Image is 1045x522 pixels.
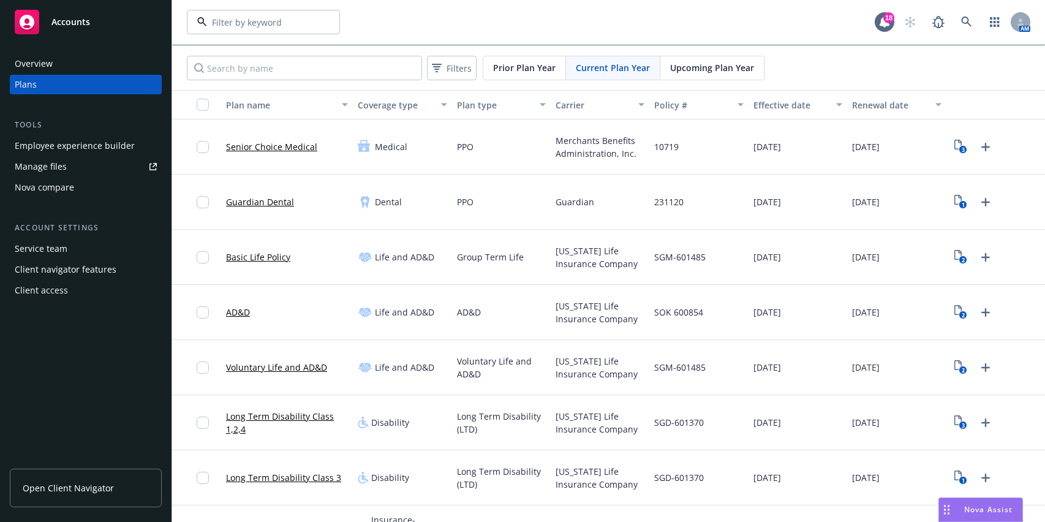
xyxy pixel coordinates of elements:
[197,472,209,484] input: Toggle Row Selected
[197,196,209,208] input: Toggle Row Selected
[852,416,880,429] span: [DATE]
[670,61,754,74] span: Upcoming Plan Year
[197,417,209,429] input: Toggle Row Selected
[951,192,971,212] a: View Plan Documents
[898,10,922,34] a: Start snowing
[976,468,995,488] a: Upload Plan Documents
[10,260,162,279] a: Client navigator features
[457,306,481,319] span: AD&D
[15,157,67,176] div: Manage files
[556,195,594,208] span: Guardian
[883,12,894,23] div: 18
[753,99,829,112] div: Effective date
[951,413,971,433] a: View Plan Documents
[954,10,979,34] a: Search
[976,303,995,322] a: Upload Plan Documents
[375,140,407,153] span: Medical
[447,62,472,75] span: Filters
[197,141,209,153] input: Toggle Row Selected
[371,416,409,429] span: Disability
[10,239,162,259] a: Service team
[753,306,781,319] span: [DATE]
[654,195,684,208] span: 231120
[962,422,965,429] text: 3
[15,75,37,94] div: Plans
[976,413,995,433] a: Upload Plan Documents
[375,195,402,208] span: Dental
[375,251,434,263] span: Life and AD&D
[951,248,971,267] a: View Plan Documents
[15,239,67,259] div: Service team
[654,140,679,153] span: 10719
[654,471,704,484] span: SGD-601370
[10,75,162,94] a: Plans
[556,99,631,112] div: Carrier
[429,59,474,77] span: Filters
[10,54,162,74] a: Overview
[852,99,927,112] div: Renewal date
[962,477,965,485] text: 1
[556,465,644,491] span: [US_STATE] Life Insurance Company
[556,300,644,325] span: [US_STATE] Life Insurance Company
[457,140,473,153] span: PPO
[358,99,433,112] div: Coverage type
[226,306,250,319] a: AD&D
[976,358,995,377] a: Upload Plan Documents
[371,471,409,484] span: Disability
[226,361,327,374] a: Voluntary Life and AD&D
[226,251,290,263] a: Basic Life Policy
[983,10,1007,34] a: Switch app
[976,137,995,157] a: Upload Plan Documents
[551,90,649,119] button: Carrier
[23,482,114,494] span: Open Client Navigator
[51,17,90,27] span: Accounts
[951,137,971,157] a: View Plan Documents
[457,410,546,436] span: Long Term Disability (LTD)
[556,244,644,270] span: [US_STATE] Life Insurance Company
[852,471,880,484] span: [DATE]
[926,10,951,34] a: Report a Bug
[654,361,706,374] span: SGM-601485
[749,90,847,119] button: Effective date
[852,140,880,153] span: [DATE]
[15,178,74,197] div: Nova compare
[427,56,477,80] button: Filters
[753,251,781,263] span: [DATE]
[556,410,644,436] span: [US_STATE] Life Insurance Company
[976,248,995,267] a: Upload Plan Documents
[649,90,748,119] button: Policy #
[457,465,546,491] span: Long Term Disability (LTD)
[10,119,162,131] div: Tools
[852,195,880,208] span: [DATE]
[938,497,1023,522] button: Nova Assist
[457,99,532,112] div: Plan type
[951,303,971,322] a: View Plan Documents
[15,136,135,156] div: Employee experience builder
[15,54,53,74] div: Overview
[226,195,294,208] a: Guardian Dental
[753,140,781,153] span: [DATE]
[951,468,971,488] a: View Plan Documents
[197,361,209,374] input: Toggle Row Selected
[375,306,434,319] span: Life and AD&D
[962,256,965,264] text: 2
[753,195,781,208] span: [DATE]
[197,251,209,263] input: Toggle Row Selected
[962,366,965,374] text: 2
[556,355,644,380] span: [US_STATE] Life Insurance Company
[197,99,209,111] input: Select all
[10,5,162,39] a: Accounts
[10,281,162,300] a: Client access
[226,99,334,112] div: Plan name
[10,157,162,176] a: Manage files
[493,61,556,74] span: Prior Plan Year
[654,251,706,263] span: SGM-601485
[962,146,965,154] text: 3
[375,361,434,374] span: Life and AD&D
[964,504,1013,515] span: Nova Assist
[197,306,209,319] input: Toggle Row Selected
[457,195,473,208] span: PPO
[226,140,317,153] a: Senior Choice Medical
[852,361,880,374] span: [DATE]
[452,90,551,119] button: Plan type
